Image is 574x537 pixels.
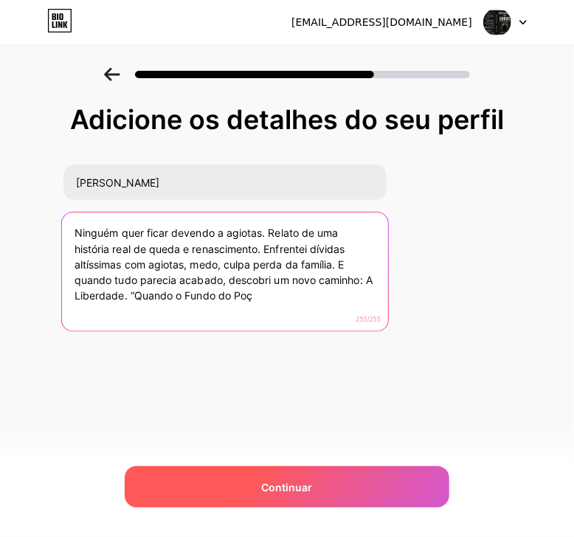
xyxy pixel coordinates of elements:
[70,105,504,134] div: Adicione os detalhes do seu perfil
[356,316,381,325] span: 255/255
[262,479,313,495] span: Continuar
[483,8,511,36] img: Sharlles Queridão
[63,164,387,200] input: Seu nome
[291,15,472,30] div: [EMAIL_ADDRESS][DOMAIN_NAME]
